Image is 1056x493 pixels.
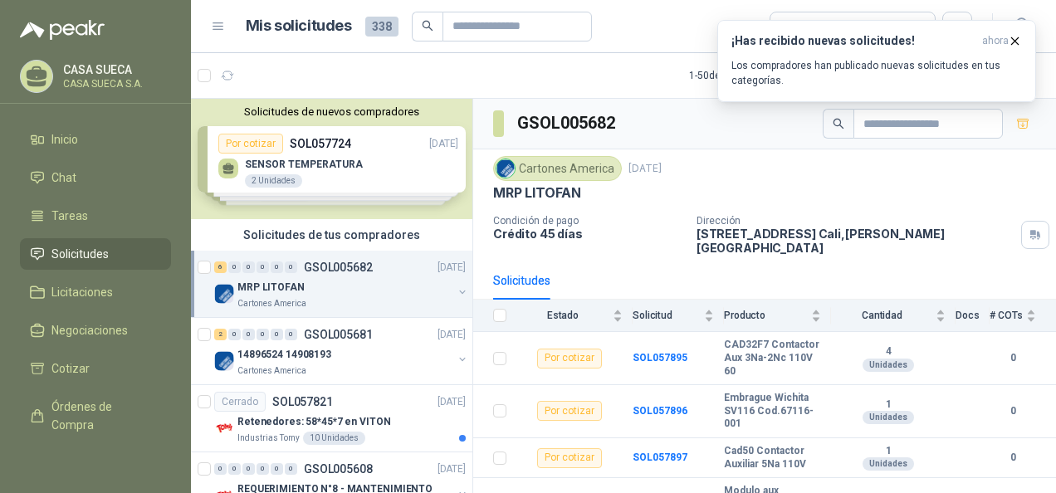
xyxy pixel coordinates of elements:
div: 0 [271,261,283,273]
div: 0 [257,261,269,273]
h3: GSOL005682 [517,110,618,136]
p: Dirección [697,215,1014,227]
p: Crédito 45 días [493,227,683,241]
p: Los compradores han publicado nuevas solicitudes en tus categorías. [731,58,1022,88]
div: 2 [214,329,227,340]
a: Inicio [20,124,171,155]
p: GSOL005608 [304,463,373,475]
b: 0 [990,403,1036,419]
div: Por cotizar [537,448,602,468]
p: MRP LITOFAN [493,184,581,202]
span: Chat [51,168,76,187]
p: GSOL005682 [304,261,373,273]
a: Chat [20,162,171,193]
p: Cartones America [237,297,306,310]
span: # COTs [990,310,1023,321]
span: Solicitudes [51,245,109,263]
th: Docs [956,300,990,332]
a: SOL057896 [633,405,687,417]
span: Cotizar [51,359,90,378]
div: 0 [228,463,241,475]
b: 0 [990,350,1036,366]
b: 1 [831,445,946,458]
div: 0 [285,463,297,475]
div: 1 - 50 de 191 [689,62,791,89]
span: ahora [982,34,1009,48]
div: Cartones America [493,156,622,181]
th: Producto [724,300,831,332]
b: 4 [831,345,946,359]
button: ¡Has recibido nuevas solicitudes!ahora Los compradores han publicado nuevas solicitudes en tus ca... [717,20,1036,102]
div: 0 [257,463,269,475]
span: Licitaciones [51,283,113,301]
div: 10 Unidades [303,432,365,445]
div: 0 [242,261,255,273]
a: Licitaciones [20,276,171,308]
a: Solicitudes [20,238,171,270]
p: MRP LITOFAN [237,280,305,295]
a: Negociaciones [20,315,171,346]
p: [DATE] [628,161,662,177]
p: SOL057821 [272,396,333,408]
a: Órdenes de Compra [20,391,171,441]
div: Unidades [863,411,914,424]
div: 0 [242,329,255,340]
button: Solicitudes de nuevos compradores [198,105,466,118]
a: 6 0 0 0 0 0 GSOL005682[DATE] Company LogoMRP LITOFANCartones America [214,257,469,310]
th: Estado [516,300,633,332]
div: 0 [285,329,297,340]
h1: Mis solicitudes [246,14,352,38]
p: [DATE] [438,260,466,276]
span: Solicitud [633,310,701,321]
span: search [833,118,844,129]
p: CASA SUECA S.A. [63,79,167,89]
span: Inicio [51,130,78,149]
div: Solicitudes de tus compradores [191,219,472,251]
a: CerradoSOL057821[DATE] Company LogoRetenedores: 58*45*7 en VITONIndustrias Tomy10 Unidades [191,385,472,452]
th: # COTs [990,300,1056,332]
a: Tareas [20,200,171,232]
div: 0 [271,329,283,340]
a: SOL057897 [633,452,687,463]
b: Embrague Wichita SV116 Cod.67116-001 [724,392,821,431]
div: 0 [285,261,297,273]
div: Unidades [863,359,914,372]
p: CASA SUECA [63,64,167,76]
a: SOL057895 [633,352,687,364]
span: search [422,20,433,32]
p: GSOL005681 [304,329,373,340]
div: 0 [257,329,269,340]
div: 0 [271,463,283,475]
div: Solicitudes de nuevos compradoresPor cotizarSOL057724[DATE] SENSOR TEMPERATURA2 UnidadesPor cotiz... [191,99,472,219]
p: 14896524 14908193 [237,347,331,363]
span: Negociaciones [51,321,128,339]
th: Cantidad [831,300,956,332]
span: 338 [365,17,398,37]
a: Remisiones [20,447,171,479]
a: 2 0 0 0 0 0 GSOL005681[DATE] Company Logo14896524 14908193Cartones America [214,325,469,378]
img: Logo peakr [20,20,105,40]
p: [DATE] [438,461,466,477]
p: [DATE] [438,394,466,410]
span: Cantidad [831,310,932,321]
img: Company Logo [214,351,234,371]
img: Company Logo [214,418,234,438]
h3: ¡Has recibido nuevas solicitudes! [731,34,975,48]
div: 6 [214,261,227,273]
img: Company Logo [214,284,234,304]
div: Por cotizar [537,349,602,369]
p: [STREET_ADDRESS] Cali , [PERSON_NAME][GEOGRAPHIC_DATA] [697,227,1014,255]
span: Estado [516,310,609,321]
div: 0 [214,463,227,475]
b: CAD32F7 Contactor Aux 3Na-2Nc 110V 60 [724,339,821,378]
p: Condición de pago [493,215,683,227]
b: 0 [990,450,1036,466]
div: Unidades [863,457,914,471]
a: Cotizar [20,353,171,384]
p: Retenedores: 58*45*7 en VITON [237,414,391,430]
span: Órdenes de Compra [51,398,155,434]
p: [DATE] [438,327,466,343]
